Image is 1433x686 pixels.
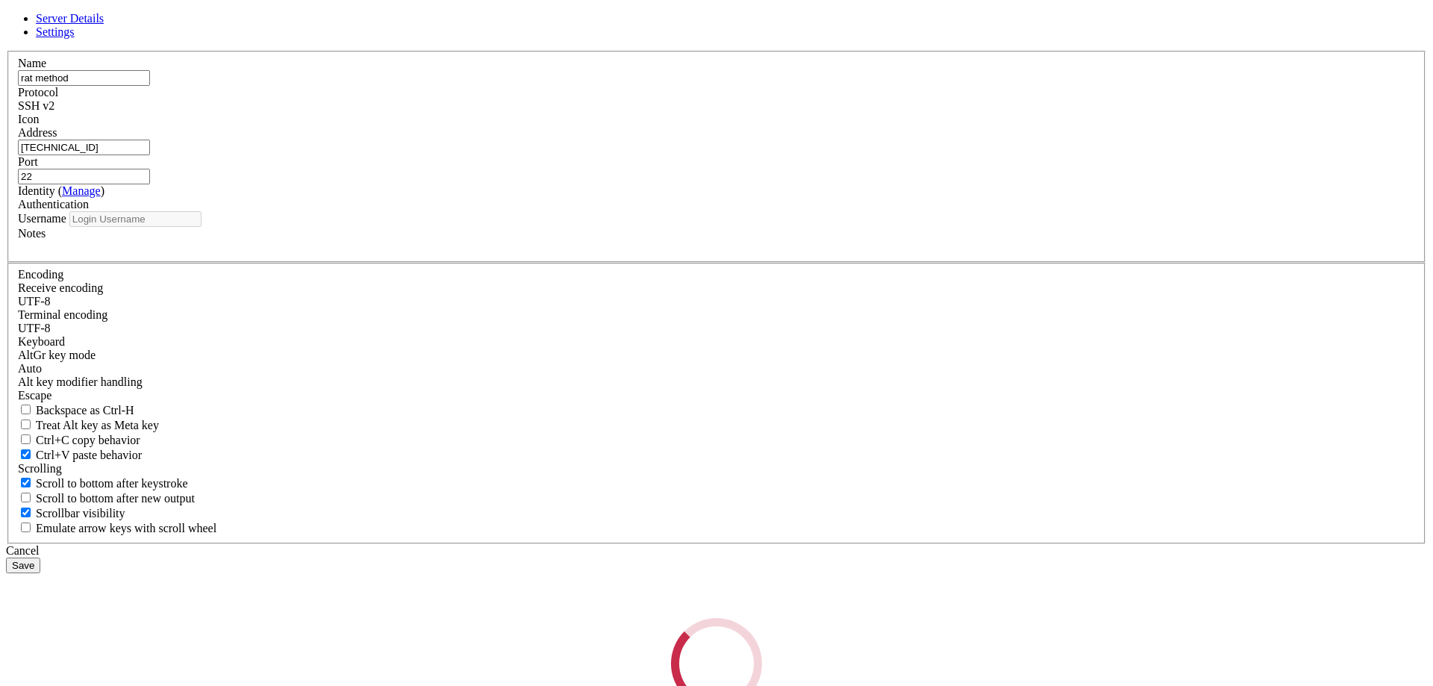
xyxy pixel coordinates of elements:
[18,212,66,225] label: Username
[18,419,159,431] label: Whether the Alt key acts as a Meta key or as a distinct Alt key.
[18,477,188,490] label: Whether to scroll to the bottom on any keystroke.
[21,508,31,517] input: Scrollbar visibility
[21,420,31,429] input: Treat Alt key as Meta key
[18,113,39,125] label: Icon
[36,12,104,25] a: Server Details
[18,462,62,475] label: Scrolling
[18,86,58,99] label: Protocol
[18,155,38,168] label: Port
[18,57,46,69] label: Name
[18,126,57,139] label: Address
[18,335,65,348] label: Keyboard
[21,434,31,444] input: Ctrl+C copy behavior
[18,99,1415,113] div: SSH v2
[21,493,31,502] input: Scroll to bottom after new output
[18,349,96,361] label: Set the expected encoding for data received from the host. If the encodings do not match, visual ...
[36,507,125,520] span: Scrollbar visibility
[6,544,1427,558] div: Cancel
[58,184,104,197] span: ( )
[18,434,140,446] label: Ctrl-C copies if true, send ^C to host if false. Ctrl-Shift-C sends ^C to host if true, copies if...
[18,198,89,211] label: Authentication
[62,184,101,197] a: Manage
[36,522,216,534] span: Emulate arrow keys with scroll wheel
[18,449,142,461] label: Ctrl+V pastes if true, sends ^V to host if false. Ctrl+Shift+V sends ^V to host if true, pastes i...
[18,295,1415,308] div: UTF-8
[36,449,142,461] span: Ctrl+V paste behavior
[18,322,51,334] span: UTF-8
[21,405,31,414] input: Backspace as Ctrl-H
[36,434,140,446] span: Ctrl+C copy behavior
[18,362,1415,375] div: Auto
[18,99,54,112] span: SSH v2
[18,268,63,281] label: Encoding
[18,140,150,155] input: Host Name or IP
[18,389,51,402] span: Escape
[21,523,31,532] input: Emulate arrow keys with scroll wheel
[36,492,195,505] span: Scroll to bottom after new output
[18,522,216,534] label: When using the alternative screen buffer, and DECCKM (Application Cursor Keys) is active, mouse w...
[18,322,1415,335] div: UTF-8
[18,507,125,520] label: The vertical scrollbar mode.
[21,478,31,487] input: Scroll to bottom after keystroke
[18,227,46,240] label: Notes
[18,281,103,294] label: Set the expected encoding for data received from the host. If the encodings do not match, visual ...
[18,404,134,417] label: If true, the backspace should send BS ('\x08', aka ^H). Otherwise the backspace key should send '...
[18,375,143,388] label: Controls how the Alt key is handled. Escape: Send an ESC prefix. 8-Bit: Add 128 to the typed char...
[18,492,195,505] label: Scroll to bottom after new output.
[18,308,107,321] label: The default terminal encoding. ISO-2022 enables character map translations (like graphics maps). ...
[18,362,42,375] span: Auto
[6,558,40,573] button: Save
[18,389,1415,402] div: Escape
[18,169,150,184] input: Port Number
[18,70,150,86] input: Server Name
[36,419,159,431] span: Treat Alt key as Meta key
[36,25,75,38] a: Settings
[18,295,51,308] span: UTF-8
[18,184,104,197] label: Identity
[36,477,188,490] span: Scroll to bottom after keystroke
[36,404,134,417] span: Backspace as Ctrl-H
[69,211,202,227] input: Login Username
[21,449,31,459] input: Ctrl+V paste behavior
